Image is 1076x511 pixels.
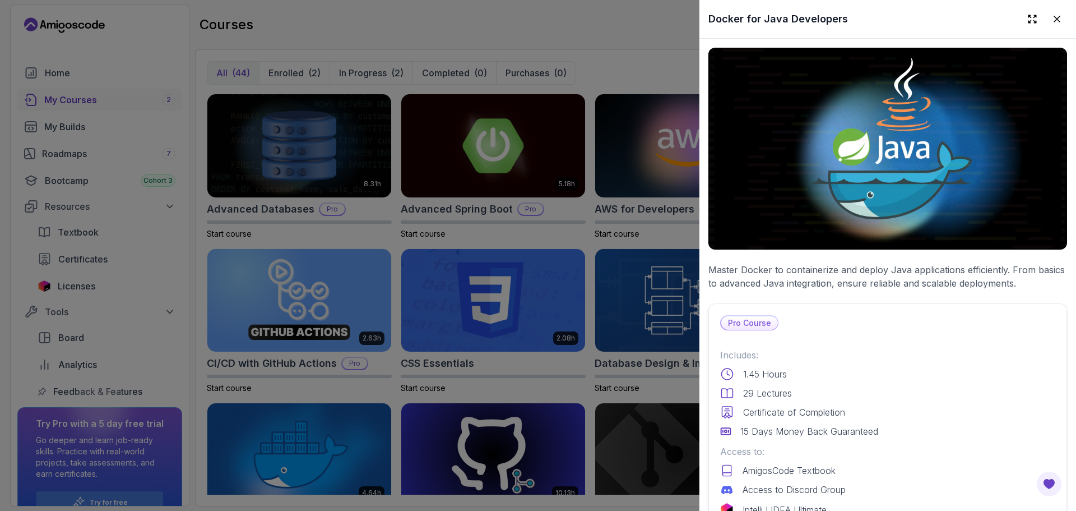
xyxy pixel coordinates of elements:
button: Open Feedback Button [1036,471,1063,498]
p: 1.45 Hours [743,367,787,381]
p: Pro Course [721,316,778,330]
p: Includes: [720,348,1055,362]
p: 29 Lectures [743,386,792,400]
img: docker-for-java-developers_thumbnail [708,48,1067,250]
p: Master Docker to containerize and deploy Java applications efficiently. From basics to advanced J... [708,263,1067,290]
p: 15 Days Money Back Guaranteed [740,425,878,438]
button: Expand drawer [1022,9,1042,29]
p: Access to Discord Group [743,483,846,496]
h2: Docker for Java Developers [708,11,848,27]
p: Certificate of Completion [743,406,845,419]
p: Access to: [720,445,1055,458]
p: AmigosCode Textbook [743,464,836,477]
